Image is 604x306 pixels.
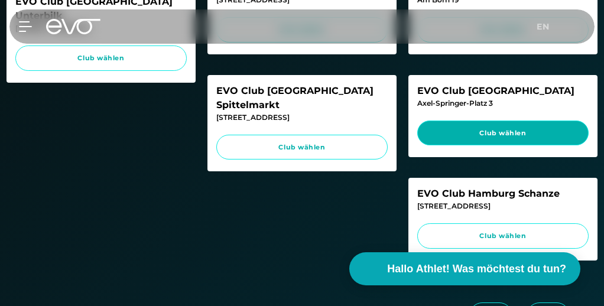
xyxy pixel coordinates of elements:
span: Club wählen [428,128,577,138]
div: [STREET_ADDRESS] [417,201,589,211]
div: EVO Club [GEOGRAPHIC_DATA] [417,84,589,98]
div: Axel-Springer-Platz 3 [417,98,589,109]
span: Club wählen [228,142,376,152]
div: [STREET_ADDRESS] [216,112,388,123]
span: Club wählen [27,53,176,63]
div: EVO Club [GEOGRAPHIC_DATA] Spittelmarkt [216,84,388,112]
a: Club wählen [417,121,589,146]
div: EVO Club Hamburg Schanze [417,187,589,201]
a: Club wählen [15,45,187,71]
button: Hallo Athlet! Was möchtest du tun? [349,252,580,285]
span: Club wählen [428,231,577,241]
a: en [537,20,564,34]
span: Hallo Athlet! Was möchtest du tun? [387,261,566,277]
a: Club wählen [216,135,388,160]
a: Club wählen [417,223,589,249]
span: en [537,21,550,32]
